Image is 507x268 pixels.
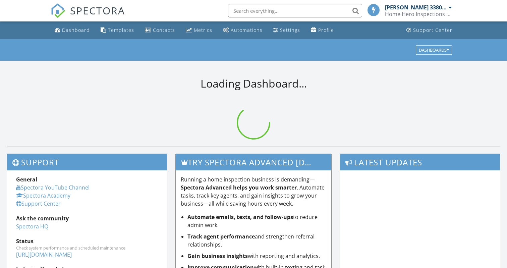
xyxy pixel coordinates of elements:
input: Search everything... [228,4,362,17]
h3: Try spectora advanced [DATE] [176,154,332,170]
div: Ask the community [16,214,158,222]
div: Dashboards [419,48,449,52]
strong: Automate emails, texts, and follow-ups [187,213,293,221]
div: Automations [231,27,263,33]
div: Contacts [153,27,175,33]
a: Spectora Academy [16,192,70,199]
a: Contacts [142,24,178,37]
div: [PERSON_NAME] 3380001253 [385,4,447,11]
div: Check system performance and scheduled maintenance. [16,245,158,251]
strong: Gain business insights [187,252,248,260]
a: Company Profile [308,24,337,37]
a: [URL][DOMAIN_NAME] [16,251,72,258]
a: Metrics [183,24,215,37]
strong: Track agent performance [187,233,255,240]
div: Metrics [194,27,212,33]
a: Automations (Basic) [220,24,265,37]
span: SPECTORA [70,3,125,17]
div: Templates [108,27,134,33]
button: Dashboards [416,45,452,55]
li: to reduce admin work. [187,213,327,229]
a: Spectora YouTube Channel [16,184,90,191]
a: Support Center [404,24,455,37]
p: Running a home inspection business is demanding— . Automate tasks, track key agents, and gain ins... [181,175,327,208]
a: Spectora HQ [16,223,48,230]
img: The Best Home Inspection Software - Spectora [51,3,65,18]
a: Templates [98,24,137,37]
strong: Spectora Advanced helps you work smarter [181,184,297,191]
div: Settings [280,27,300,33]
h3: Latest Updates [340,154,500,170]
div: Status [16,237,158,245]
h3: Support [7,154,167,170]
a: SPECTORA [51,9,125,23]
div: Profile [318,27,334,33]
a: Settings [271,24,303,37]
div: Dashboard [62,27,90,33]
div: Home Hero Inspections LLC - VA LIC. 3380001253 [385,11,452,17]
a: Dashboard [52,24,93,37]
strong: General [16,176,37,183]
a: Support Center [16,200,61,207]
li: and strengthen referral relationships. [187,232,327,249]
li: with reporting and analytics. [187,252,327,260]
div: Support Center [413,27,452,33]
